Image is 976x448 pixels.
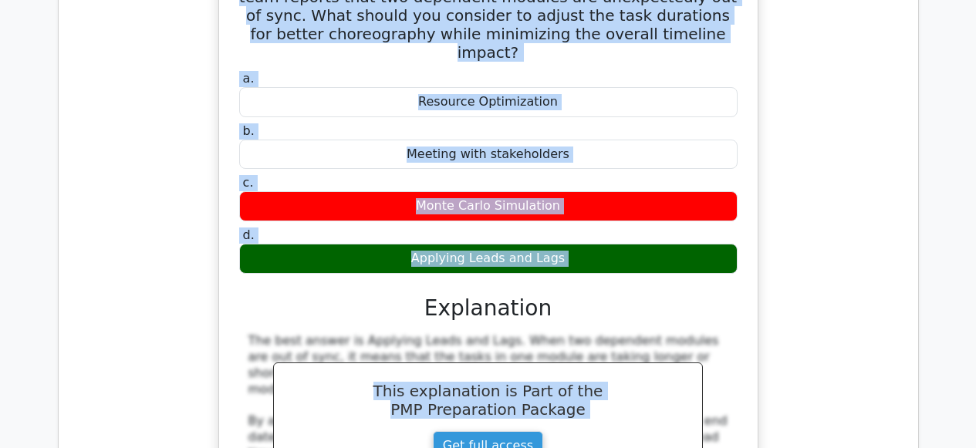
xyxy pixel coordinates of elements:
div: Resource Optimization [239,87,738,117]
span: b. [243,123,255,138]
div: Applying Leads and Lags [239,244,738,274]
span: a. [243,71,255,86]
h3: Explanation [248,295,728,322]
span: c. [243,175,254,190]
div: Monte Carlo Simulation [239,191,738,221]
div: Meeting with stakeholders [239,140,738,170]
span: d. [243,227,255,242]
